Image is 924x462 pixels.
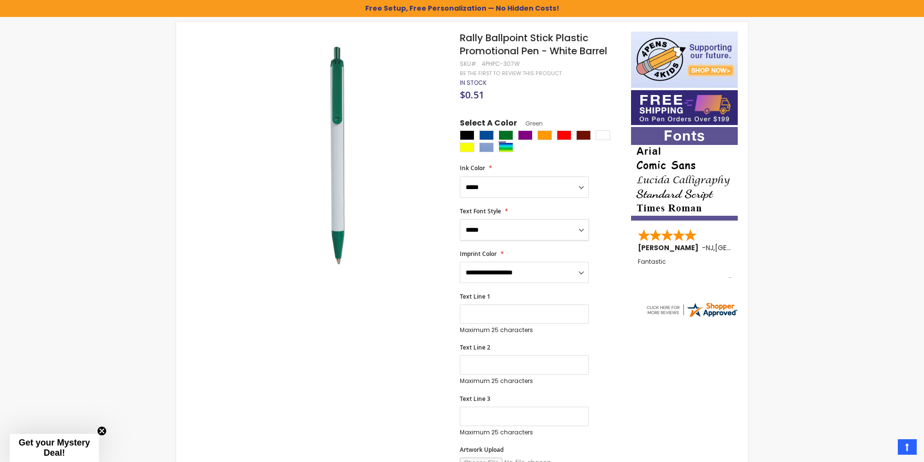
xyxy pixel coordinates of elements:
div: Pacific Blue [479,143,494,152]
span: Ink Color [460,164,485,172]
span: Rally Ballpoint Stick Plastic Promotional Pen - White Barrel [460,31,607,58]
a: 4pens.com certificate URL [645,312,738,320]
span: - , [702,243,786,253]
div: Green [499,130,513,140]
div: Red [557,130,571,140]
div: Purple [518,130,533,140]
p: Maximum 25 characters [460,429,589,436]
span: [PERSON_NAME] [638,243,702,253]
img: 4pens 4 kids [631,32,738,88]
img: Free shipping on orders over $199 [631,90,738,125]
button: Close teaser [97,426,107,436]
span: Text Line 3 [460,395,490,403]
div: 4PHPC-307W [482,60,520,68]
img: 4pens.com widget logo [645,301,738,319]
div: Orange [537,130,552,140]
span: Select A Color [460,118,517,131]
span: Imprint Color [460,250,497,258]
div: Get your Mystery Deal!Close teaser [10,434,99,462]
div: Availability [460,79,486,87]
div: Fantastic [638,258,732,279]
span: In stock [460,79,486,87]
span: Artwork Upload [460,446,503,454]
p: Maximum 25 characters [460,377,589,385]
div: Yellow [460,143,474,152]
span: Green [517,119,543,127]
p: Maximum 25 characters [460,326,589,334]
img: 4phpc-307w_orlando_value_click_stick_pen_white_body-green_1.jpg [226,46,447,267]
span: Text Font Style [460,207,501,215]
img: font-personalization-examples [631,127,738,221]
div: Maroon [576,130,591,140]
div: White [596,130,610,140]
span: Text Line 2 [460,343,490,351]
strong: SKU [460,60,478,68]
div: Dark Blue [479,130,494,140]
a: Top [898,439,917,455]
span: Text Line 1 [460,292,490,301]
span: NJ [706,243,713,253]
span: $0.51 [460,88,484,101]
span: [GEOGRAPHIC_DATA] [715,243,786,253]
span: Get your Mystery Deal! [18,438,90,458]
a: Be the first to review this product [460,70,562,77]
div: Black [460,130,474,140]
div: Assorted [499,143,513,152]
